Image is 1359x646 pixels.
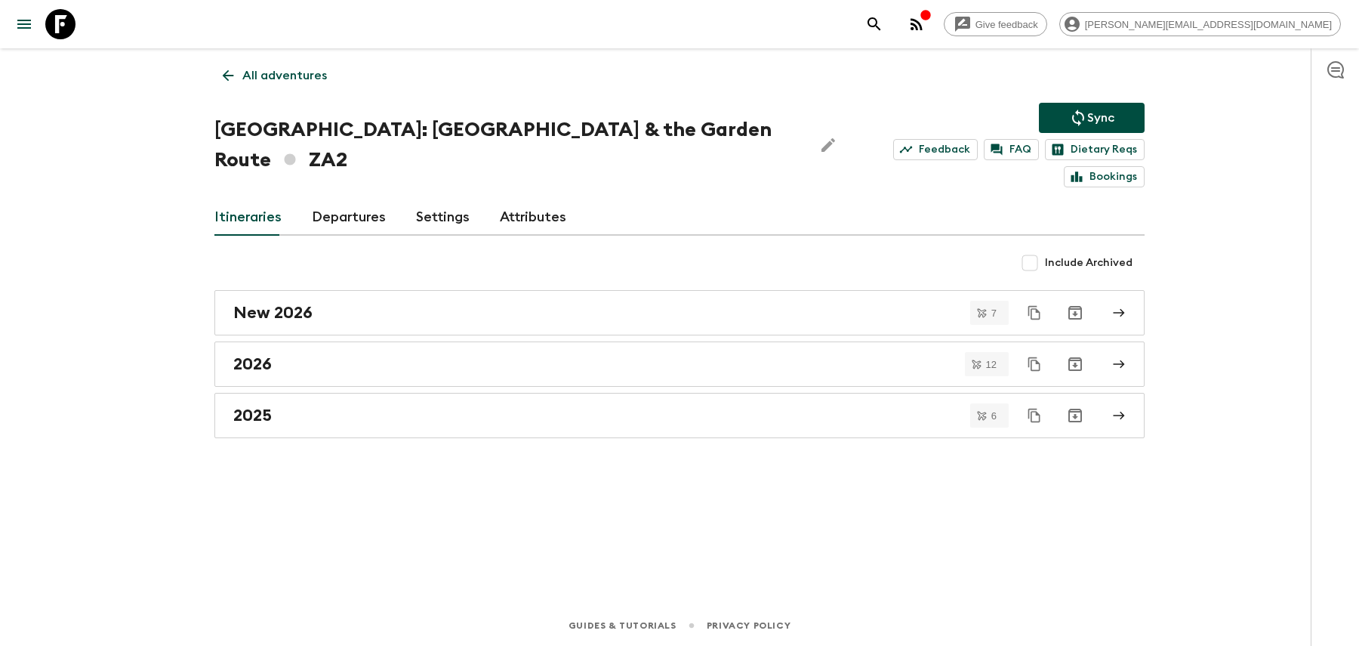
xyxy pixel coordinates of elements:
[569,617,676,634] a: Guides & Tutorials
[233,406,272,425] h2: 2025
[9,9,39,39] button: menu
[1064,166,1145,187] a: Bookings
[1060,349,1090,379] button: Archive
[214,393,1145,438] a: 2025
[813,115,843,175] button: Edit Adventure Title
[1087,109,1114,127] p: Sync
[893,139,978,160] a: Feedback
[982,411,1006,421] span: 6
[214,199,282,236] a: Itineraries
[500,199,566,236] a: Attributes
[1045,255,1132,270] span: Include Archived
[977,360,1006,369] span: 12
[214,115,801,175] h1: [GEOGRAPHIC_DATA]: [GEOGRAPHIC_DATA] & the Garden Route ZA2
[982,308,1006,318] span: 7
[1060,298,1090,328] button: Archive
[233,354,272,374] h2: 2026
[707,617,790,634] a: Privacy Policy
[1059,12,1341,36] div: [PERSON_NAME][EMAIL_ADDRESS][DOMAIN_NAME]
[1060,400,1090,431] button: Archive
[859,9,889,39] button: search adventures
[214,342,1145,387] a: 2026
[1021,402,1048,429] button: Duplicate
[416,199,470,236] a: Settings
[1021,351,1048,378] button: Duplicate
[1021,299,1048,326] button: Duplicate
[1077,19,1340,30] span: [PERSON_NAME][EMAIL_ADDRESS][DOMAIN_NAME]
[967,19,1046,30] span: Give feedback
[312,199,386,236] a: Departures
[1039,103,1145,133] button: Sync adventure departures to the booking engine
[214,290,1145,335] a: New 2026
[944,12,1047,36] a: Give feedback
[242,66,327,85] p: All adventures
[1045,139,1145,160] a: Dietary Reqs
[214,60,335,91] a: All adventures
[984,139,1039,160] a: FAQ
[233,303,313,323] h2: New 2026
